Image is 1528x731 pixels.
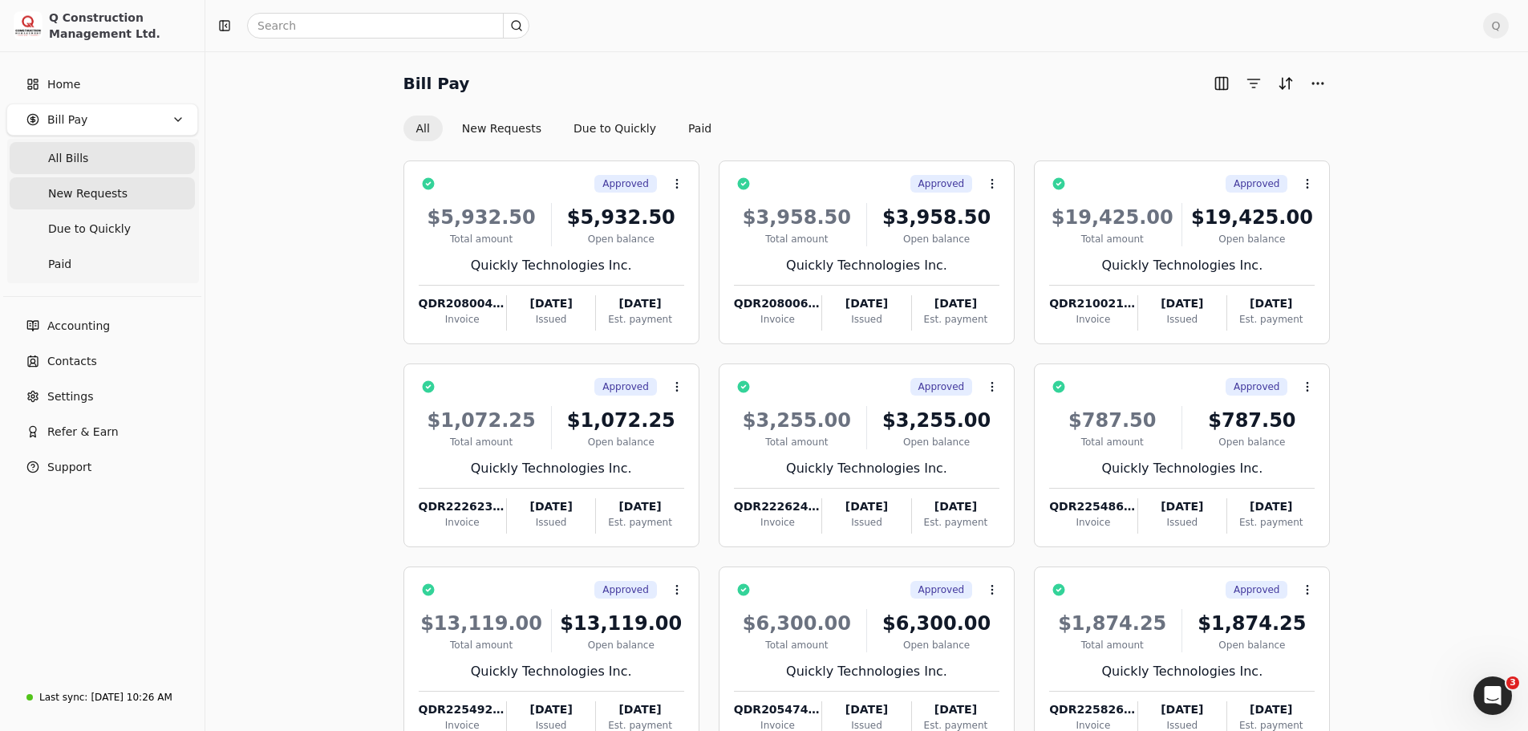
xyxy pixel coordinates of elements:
span: All Bills [48,150,88,167]
h2: Bill Pay [403,71,470,96]
div: QDR205474-006 [734,701,821,718]
a: Last sync:[DATE] 10:26 AM [6,683,198,712]
a: All Bills [10,142,195,174]
div: Q Construction Management Ltd. [49,10,191,42]
span: Approved [918,380,965,394]
div: Invoice [1049,312,1137,327]
div: [DATE] [1138,701,1226,718]
div: $3,255.00 [734,406,860,435]
div: [DATE] [822,498,910,515]
input: Search [247,13,529,39]
a: Due to Quickly [10,213,195,245]
button: Q [1483,13,1509,39]
div: Est. payment [596,515,683,530]
div: $1,072.25 [558,406,684,435]
div: $13,119.00 [558,609,684,638]
div: Invoice filter options [403,116,725,141]
div: Open balance [1189,232,1315,246]
span: Accounting [47,318,110,335]
div: Est. payment [912,312,999,327]
span: Bill Pay [47,112,87,128]
div: QDR225492-014 [419,701,506,718]
div: [DATE] [596,295,683,312]
div: Quickly Technologies Inc. [1049,459,1315,478]
div: $1,874.25 [1189,609,1315,638]
div: $787.50 [1049,406,1175,435]
span: Due to Quickly [48,221,131,238]
div: Est. payment [596,312,683,327]
button: Refer & Earn [6,416,198,448]
div: Issued [822,312,910,327]
div: Quickly Technologies Inc. [734,662,999,681]
div: QDR222624-1345 [734,498,821,515]
div: Quickly Technologies Inc. [1049,662,1315,681]
span: New Requests [48,185,128,202]
div: Total amount [734,435,860,449]
div: Issued [507,515,595,530]
div: $6,300.00 [873,609,999,638]
a: Accounting [6,310,198,342]
div: Quickly Technologies Inc. [419,662,684,681]
div: QDR210021-0539 [1049,295,1137,312]
button: Paid [675,116,724,141]
img: 3171ca1f-602b-4dfe-91f0-0ace091e1481.jpeg [14,11,43,40]
div: $1,072.25 [419,406,545,435]
div: [DATE] [507,498,595,515]
div: QDR208006-1329 [734,295,821,312]
button: Bill Pay [6,104,198,136]
div: [DATE] [912,701,999,718]
div: Total amount [734,232,860,246]
div: Invoice [1049,515,1137,530]
div: [DATE] [1227,295,1315,312]
button: New Requests [449,116,554,141]
div: $5,932.50 [558,203,684,232]
div: Quickly Technologies Inc. [1049,256,1315,275]
div: Total amount [419,638,545,652]
div: Open balance [558,638,684,652]
div: [DATE] [912,295,999,312]
div: [DATE] [596,701,683,718]
div: Est. payment [1227,312,1315,327]
div: Total amount [734,638,860,652]
div: QDR222623-1344 [419,498,506,515]
div: Quickly Technologies Inc. [419,256,684,275]
div: $3,958.50 [873,203,999,232]
button: Due to Quickly [561,116,669,141]
div: [DATE] [507,295,595,312]
span: Approved [1234,583,1280,597]
div: Open balance [558,435,684,449]
div: [DATE] [1227,701,1315,718]
span: Settings [47,388,93,405]
div: Issued [507,312,595,327]
div: Quickly Technologies Inc. [734,459,999,478]
a: Settings [6,380,198,412]
div: $19,425.00 [1049,203,1175,232]
span: Approved [602,380,649,394]
span: Approved [1234,380,1280,394]
span: Approved [602,583,649,597]
span: 3 [1506,676,1519,689]
div: [DATE] [1138,295,1226,312]
span: Refer & Earn [47,424,119,441]
div: $19,425.00 [1189,203,1315,232]
span: Paid [48,256,71,273]
div: Est. payment [912,515,999,530]
div: $13,119.00 [419,609,545,638]
div: Total amount [1049,232,1175,246]
div: $5,932.50 [419,203,545,232]
div: Open balance [873,435,999,449]
div: $787.50 [1189,406,1315,435]
div: Last sync: [39,690,87,705]
div: [DATE] [596,498,683,515]
div: Open balance [873,638,999,652]
button: Support [6,451,198,483]
button: Sort [1273,71,1299,96]
div: Open balance [1189,638,1315,652]
div: Invoice [419,515,506,530]
div: $3,958.50 [734,203,860,232]
iframe: Intercom live chat [1473,676,1512,715]
span: Approved [1234,177,1280,191]
div: Quickly Technologies Inc. [734,256,999,275]
div: QDR225826-013 [1049,701,1137,718]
